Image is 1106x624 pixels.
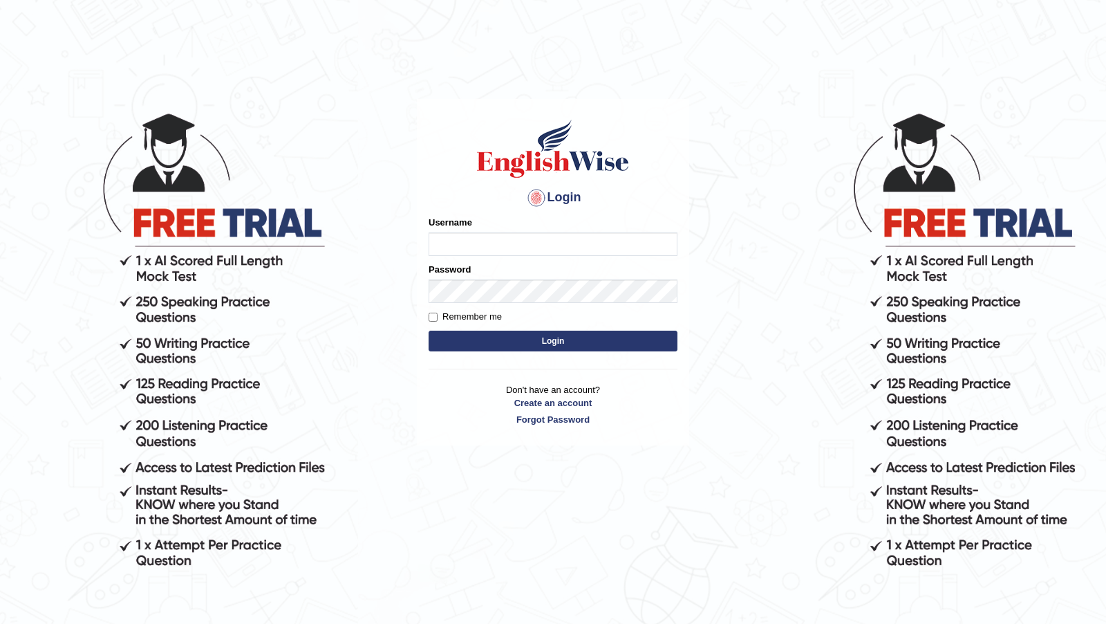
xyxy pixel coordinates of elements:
[429,331,677,351] button: Login
[429,263,471,276] label: Password
[474,118,632,180] img: Logo of English Wise sign in for intelligent practice with AI
[429,396,677,410] a: Create an account
[429,413,677,426] a: Forgot Password
[429,313,438,322] input: Remember me
[429,310,502,324] label: Remember me
[429,383,677,426] p: Don't have an account?
[429,187,677,209] h4: Login
[429,216,472,229] label: Username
